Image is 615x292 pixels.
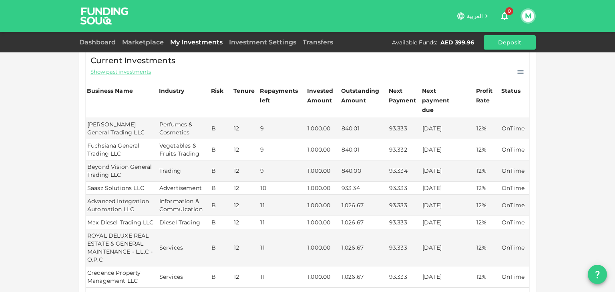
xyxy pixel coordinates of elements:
[259,216,306,229] td: 11
[388,195,421,216] td: 93.333
[388,216,421,229] td: 93.333
[158,195,210,216] td: Information & Commuication
[158,229,210,266] td: Services
[500,229,529,266] td: OnTime
[259,118,306,139] td: 9
[159,86,184,96] div: Industry
[210,216,232,229] td: B
[340,139,388,160] td: 840.01
[496,8,512,24] button: 0
[210,266,232,288] td: B
[421,266,475,288] td: [DATE]
[475,216,500,229] td: 12%
[475,118,500,139] td: 12%
[232,216,259,229] td: 12
[210,139,232,160] td: B
[87,86,133,96] div: Business Name
[259,139,306,160] td: 9
[388,160,421,182] td: 93.334
[421,229,475,266] td: [DATE]
[307,86,339,105] div: Invested Amount
[422,86,462,115] div: Next payment due
[167,38,226,46] a: My Investments
[260,86,300,105] div: Repayments left
[119,38,167,46] a: Marketplace
[388,229,421,266] td: 93.333
[340,266,388,288] td: 1,026.67
[226,38,299,46] a: Investment Settings
[475,266,500,288] td: 12%
[158,266,210,288] td: Services
[476,86,499,105] div: Profit Rate
[86,160,158,182] td: Beyond Vision General Trading LLC
[90,68,151,76] span: Show past investments
[210,229,232,266] td: B
[341,86,381,105] div: Outstanding Amount
[522,10,534,22] button: M
[306,229,340,266] td: 1,000.00
[421,139,475,160] td: [DATE]
[505,7,513,15] span: 0
[475,182,500,195] td: 12%
[388,139,421,160] td: 93.332
[232,266,259,288] td: 12
[86,216,158,229] td: Max Diesel Trading LLC
[421,182,475,195] td: [DATE]
[392,38,437,46] div: Available Funds :
[421,216,475,229] td: [DATE]
[158,118,210,139] td: Perfumes & Cosmetics
[259,195,306,216] td: 11
[388,182,421,195] td: 93.333
[86,266,158,288] td: Credence Property Management LLC
[340,160,388,182] td: 840.00
[389,86,420,105] div: Next Payment
[259,182,306,195] td: 10
[306,266,340,288] td: 1,000.00
[388,118,421,139] td: 93.333
[233,86,255,96] div: Tenure
[588,265,607,284] button: question
[500,160,529,182] td: OnTime
[440,38,474,46] div: AED 399.96
[158,182,210,195] td: Advertisement
[500,182,529,195] td: OnTime
[232,229,259,266] td: 12
[501,86,521,96] div: Status
[340,118,388,139] td: 840.01
[388,266,421,288] td: 93.333
[306,216,340,229] td: 1,000.00
[500,266,529,288] td: OnTime
[475,229,500,266] td: 12%
[158,160,210,182] td: Trading
[500,118,529,139] td: OnTime
[475,160,500,182] td: 12%
[86,229,158,266] td: ROYAL DELUXE REAL ESTATE & GENERAL MAINTENANCE - L.L.C - O.P.C
[259,229,306,266] td: 11
[475,139,500,160] td: 12%
[467,12,483,20] span: العربية
[232,195,259,216] td: 12
[211,86,227,96] div: Risk
[340,229,388,266] td: 1,026.67
[500,139,529,160] td: OnTime
[259,160,306,182] td: 9
[158,139,210,160] td: Vegetables & Fruits Trading
[484,35,536,50] button: Deposit
[340,182,388,195] td: 933.34
[210,160,232,182] td: B
[475,195,500,216] td: 12%
[306,139,340,160] td: 1,000.00
[299,38,336,46] a: Transfers
[86,182,158,195] td: Saasz Solutions LLC
[306,160,340,182] td: 1,000.00
[158,216,210,229] td: Diesel Trading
